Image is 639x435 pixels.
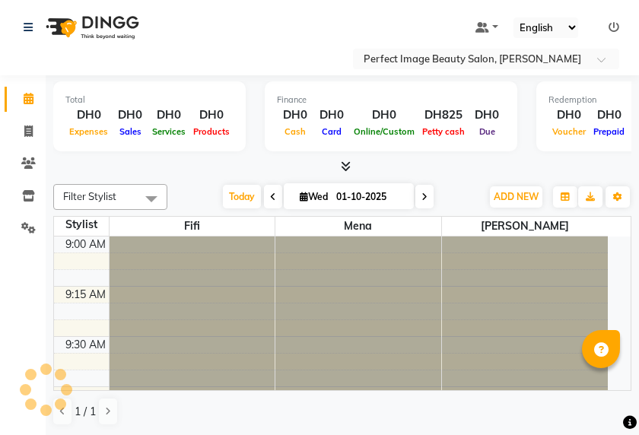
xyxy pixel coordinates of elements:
[75,404,96,420] span: 1 / 1
[223,185,261,208] span: Today
[189,126,234,137] span: Products
[350,106,418,124] div: DH0
[148,126,189,137] span: Services
[469,106,505,124] div: DH0
[418,126,469,137] span: Petty cash
[318,126,345,137] span: Card
[112,106,148,124] div: DH0
[148,106,189,124] div: DH0
[277,106,313,124] div: DH0
[548,106,590,124] div: DH0
[62,237,109,252] div: 9:00 AM
[116,126,145,137] span: Sales
[418,106,469,124] div: DH825
[62,337,109,353] div: 9:30 AM
[275,217,441,236] span: Mena
[590,126,628,137] span: Prepaid
[65,106,112,124] div: DH0
[332,186,408,208] input: 2025-10-01
[277,94,505,106] div: Finance
[110,217,275,236] span: Fifi
[39,6,143,49] img: logo
[296,191,332,202] span: Wed
[62,387,109,403] div: 9:45 AM
[590,106,628,124] div: DH0
[313,106,350,124] div: DH0
[54,217,109,233] div: Stylist
[63,190,116,202] span: Filter Stylist
[281,126,310,137] span: Cash
[350,126,418,137] span: Online/Custom
[494,191,539,202] span: ADD NEW
[548,126,590,137] span: Voucher
[475,126,499,137] span: Due
[490,186,542,208] button: ADD NEW
[62,287,109,303] div: 9:15 AM
[442,217,608,236] span: [PERSON_NAME]
[65,126,112,137] span: Expenses
[189,106,234,124] div: DH0
[65,94,234,106] div: Total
